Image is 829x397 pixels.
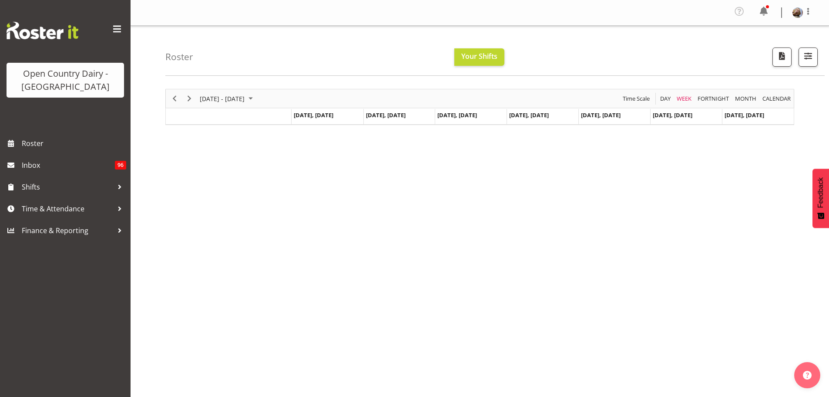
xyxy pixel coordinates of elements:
[621,93,651,104] button: Time Scale
[659,93,672,104] button: Timeline Day
[22,202,113,215] span: Time & Attendance
[199,93,245,104] span: [DATE] - [DATE]
[812,169,829,228] button: Feedback - Show survey
[734,93,757,104] span: Month
[509,111,549,119] span: [DATE], [DATE]
[169,93,181,104] button: Previous
[461,51,497,61] span: Your Shifts
[7,22,78,39] img: Rosterit website logo
[803,371,812,380] img: help-xxl-2.png
[762,93,792,104] span: calendar
[22,180,113,193] span: Shifts
[772,48,792,67] button: Download a PDF of the roster according to the set date range.
[184,93,195,104] button: Next
[675,93,693,104] button: Timeline Week
[622,93,651,104] span: Time Scale
[659,93,671,104] span: Day
[115,161,126,170] span: 96
[725,111,764,119] span: [DATE], [DATE]
[165,52,193,62] h4: Roster
[22,159,115,172] span: Inbox
[696,93,731,104] button: Fortnight
[366,111,406,119] span: [DATE], [DATE]
[581,111,621,119] span: [DATE], [DATE]
[198,93,257,104] button: July 21 - 27, 2025
[817,177,825,208] span: Feedback
[22,137,126,150] span: Roster
[167,89,182,108] div: Previous
[437,111,477,119] span: [DATE], [DATE]
[676,93,692,104] span: Week
[15,67,115,93] div: Open Country Dairy - [GEOGRAPHIC_DATA]
[697,93,730,104] span: Fortnight
[294,111,333,119] span: [DATE], [DATE]
[165,89,794,125] div: Timeline Week of July 21, 2025
[792,7,803,18] img: brent-adams6c2ed5726f1d41a690d4d5a40633ac2e.png
[761,93,792,104] button: Month
[22,224,113,237] span: Finance & Reporting
[734,93,758,104] button: Timeline Month
[454,48,504,66] button: Your Shifts
[182,89,197,108] div: Next
[799,48,818,67] button: Filter Shifts
[653,111,692,119] span: [DATE], [DATE]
